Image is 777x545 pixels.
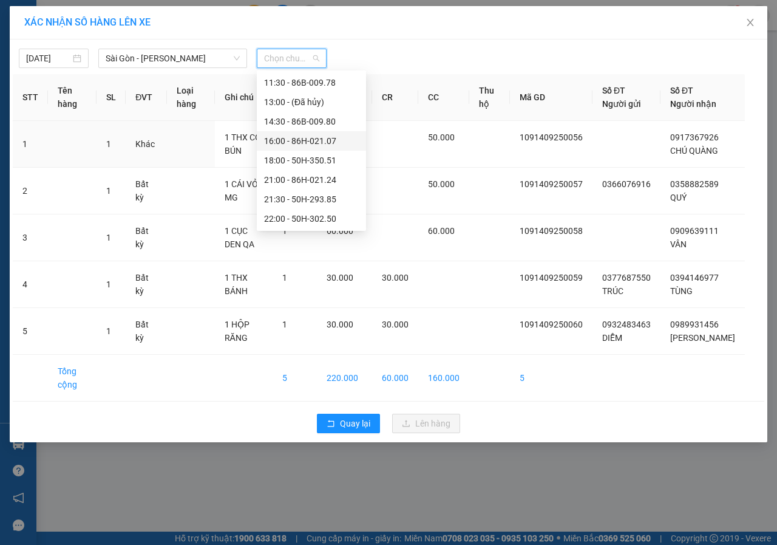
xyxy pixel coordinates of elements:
span: 1 THX CÓ BÚN [225,132,261,156]
td: 5 [510,355,592,402]
td: Tổng cộng [48,355,97,402]
span: 1091409250060 [520,320,583,329]
span: 30.000 [327,320,353,329]
span: 60.000 [327,226,353,236]
td: 5 [273,355,317,402]
span: Người nhận [670,99,716,109]
li: 01 [PERSON_NAME] [5,27,231,42]
span: [PERSON_NAME] [670,333,735,343]
span: Sài Gòn - Phan Rí [106,49,240,67]
span: 1 [106,233,111,242]
span: Số ĐT [670,86,693,95]
button: Close [733,6,767,40]
th: STT [13,74,48,121]
span: 1 [106,186,111,196]
td: Bất kỳ [126,261,166,308]
span: 30.000 [327,273,353,283]
span: 50.000 [428,179,455,189]
th: Mã GD [510,74,592,121]
th: Loại hàng [167,74,215,121]
span: 1 CỤC DEN QA [225,226,254,249]
td: 3 [13,214,48,261]
span: 1 [282,273,287,283]
span: 1 THX BÁNH [225,273,248,296]
td: 5 [13,308,48,355]
td: 1 [13,121,48,168]
th: Thu hộ [469,74,510,121]
span: Quay lại [340,417,370,430]
div: 11:30 - 86B-009.78 [264,76,359,89]
span: TRÚC [602,286,623,296]
div: 13:00 - (Đã hủy) [264,95,359,109]
span: environment [70,29,80,39]
span: 0932483463 [602,320,651,329]
span: 1 [106,326,111,336]
div: 14:30 - 86B-009.80 [264,115,359,128]
span: 1091409250059 [520,273,583,283]
span: 30.000 [382,273,409,283]
div: 16:00 - 86H-021.07 [264,134,359,148]
span: TÙNG [670,286,693,296]
span: Người gửi [602,99,641,109]
th: CC [418,74,469,121]
td: 2 [13,168,48,214]
span: 0377687550 [602,273,651,283]
span: 1 [106,139,111,149]
span: 1091409250058 [520,226,583,236]
span: 0989931456 [670,320,719,329]
th: Ghi chú [215,74,273,121]
td: Bất kỳ [126,214,166,261]
li: 02523854854 [5,42,231,57]
span: XÁC NHẬN SỐ HÀNG LÊN XE [24,16,151,28]
span: CHÚ QUÀNG [670,146,718,156]
span: QUÝ [670,193,687,202]
span: Chọn chuyến [264,49,319,67]
th: CR [372,74,418,121]
span: close [745,18,755,27]
div: 21:00 - 86H-021.24 [264,173,359,187]
span: 50.000 [428,132,455,142]
button: uploadLên hàng [392,414,460,433]
span: 1091409250057 [520,179,583,189]
span: down [233,55,240,62]
span: 30.000 [382,320,409,329]
th: ĐVT [126,74,166,121]
span: 1 [282,320,287,329]
div: 21:30 - 50H-293.85 [264,193,359,206]
button: rollbackQuay lại [317,414,380,433]
td: Khác [126,121,166,168]
span: 1 [282,226,287,236]
th: Tên hàng [48,74,97,121]
td: 60.000 [372,355,418,402]
span: VÂN [670,239,687,249]
span: 0909639111 [670,226,719,236]
span: 0366076916 [602,179,651,189]
b: GỬI : 109 QL 13 [5,76,123,96]
span: DIỄM [602,333,622,343]
input: 14/09/2025 [26,52,70,65]
span: rollback [327,419,335,429]
div: 22:00 - 50H-302.50 [264,212,359,225]
span: 0917367926 [670,132,719,142]
span: 0394146977 [670,273,719,283]
span: 0358882589 [670,179,719,189]
span: 1 HỘP RĂNG [225,320,249,343]
b: [PERSON_NAME] [70,8,172,23]
span: 60.000 [428,226,455,236]
td: 160.000 [418,355,469,402]
td: Bất kỳ [126,308,166,355]
div: 18:00 - 50H-350.51 [264,154,359,167]
span: phone [70,44,80,54]
td: 4 [13,261,48,308]
span: 1 [106,279,111,289]
span: 1091409250056 [520,132,583,142]
th: SL [97,74,126,121]
span: 1 CÁI VỎ MG [225,179,258,202]
img: logo.jpg [5,5,66,66]
td: 220.000 [317,355,372,402]
td: Bất kỳ [126,168,166,214]
span: Số ĐT [602,86,625,95]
